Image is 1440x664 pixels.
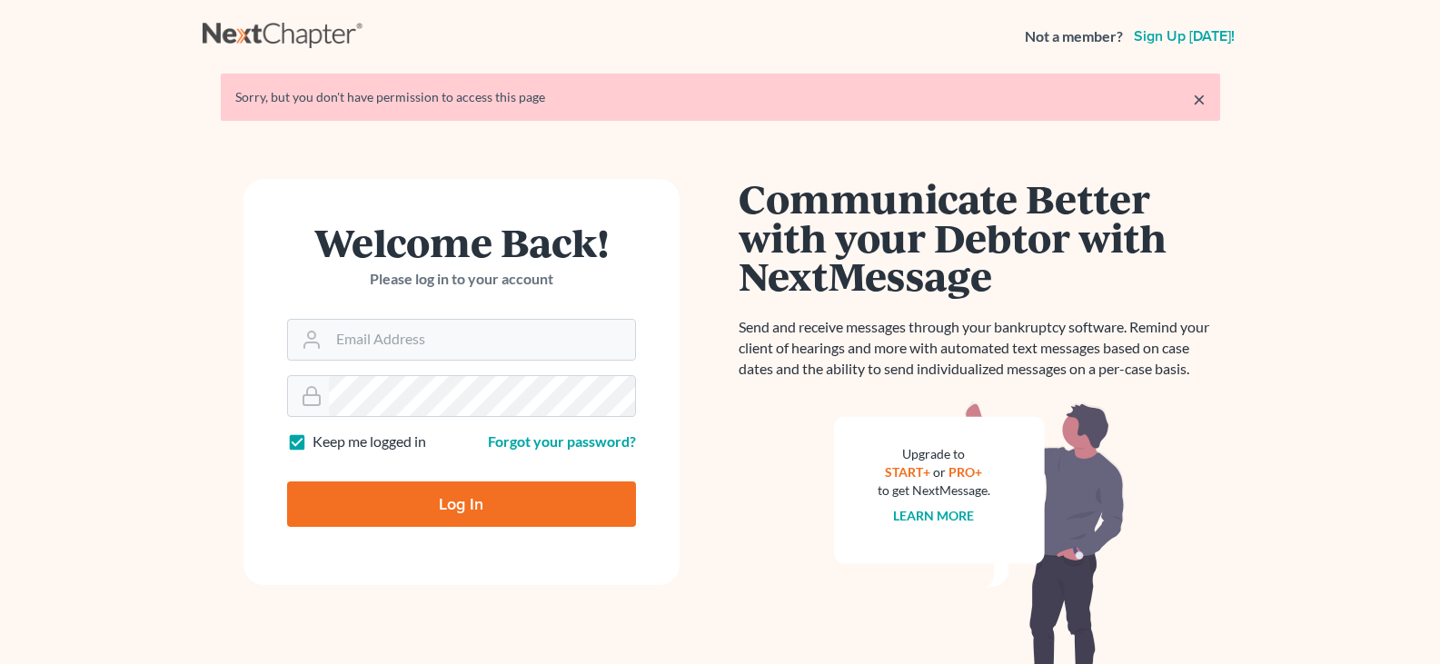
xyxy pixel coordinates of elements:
div: to get NextMessage. [878,481,990,500]
a: START+ [885,464,930,480]
p: Please log in to your account [287,269,636,290]
a: Forgot your password? [488,432,636,450]
h1: Communicate Better with your Debtor with NextMessage [739,179,1220,295]
p: Send and receive messages through your bankruptcy software. Remind your client of hearings and mo... [739,317,1220,380]
input: Email Address [329,320,635,360]
a: PRO+ [948,464,982,480]
label: Keep me logged in [313,431,426,452]
div: Sorry, but you don't have permission to access this page [235,88,1206,106]
a: Learn more [893,508,974,523]
strong: Not a member? [1025,26,1123,47]
a: Sign up [DATE]! [1130,29,1238,44]
span: or [933,464,946,480]
a: × [1193,88,1206,110]
div: Upgrade to [878,445,990,463]
h1: Welcome Back! [287,223,636,262]
input: Log In [287,481,636,527]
